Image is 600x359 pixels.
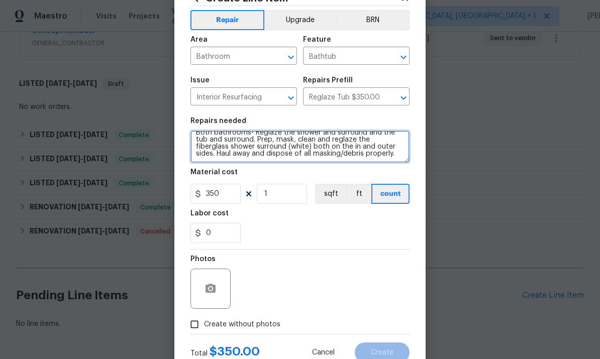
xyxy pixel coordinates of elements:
[346,184,371,204] button: ft
[190,256,216,263] h5: Photos
[190,36,208,43] h5: Area
[284,91,298,105] button: Open
[210,345,260,357] span: $ 350.00
[396,50,411,64] button: Open
[190,169,238,176] h5: Material cost
[264,10,336,30] button: Upgrade
[396,91,411,105] button: Open
[312,349,335,356] span: Cancel
[190,346,260,358] div: Total
[371,349,393,356] span: Create
[190,77,210,84] h5: Issue
[284,50,298,64] button: Open
[315,184,346,204] button: sqft
[371,184,410,204] button: count
[190,117,246,125] h5: Repairs needed
[204,319,280,330] span: Create without photos
[336,10,410,30] button: BRN
[303,77,353,84] h5: Repairs Prefill
[303,36,331,43] h5: Feature
[190,131,410,163] textarea: Both bathrooms- Reglaze the shower and surround and the tub and surround. Prep, mask, clean and r...
[190,10,264,30] button: Repair
[190,210,229,217] h5: Labor cost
